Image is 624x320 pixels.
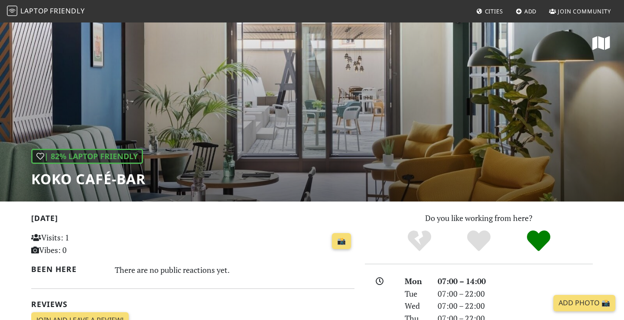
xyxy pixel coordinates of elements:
span: Add [524,7,537,15]
div: Wed [400,300,432,312]
div: Definitely! [509,229,569,253]
a: 📸 [332,233,351,250]
div: 07:00 – 14:00 [432,275,598,288]
a: Add Photo 📸 [553,295,615,311]
a: Join Community [546,3,614,19]
div: | 82% Laptop Friendly [31,149,143,164]
a: Add [512,3,540,19]
a: Cities [473,3,507,19]
span: Join Community [558,7,611,15]
img: LaptopFriendly [7,6,17,16]
div: There are no public reactions yet. [115,263,355,277]
div: Tue [400,288,432,300]
p: Visits: 1 Vibes: 0 [31,231,132,256]
span: Cities [485,7,503,15]
div: Mon [400,275,432,288]
h1: koko café-bar [31,171,146,187]
div: No [390,229,449,253]
span: Friendly [50,6,84,16]
div: 07:00 – 22:00 [432,288,598,300]
h2: [DATE] [31,214,354,226]
span: Laptop [20,6,49,16]
a: LaptopFriendly LaptopFriendly [7,4,85,19]
div: Yes [449,229,509,253]
h2: Reviews [31,300,354,309]
div: 07:00 – 22:00 [432,300,598,312]
h2: Been here [31,265,104,274]
p: Do you like working from here? [365,212,593,224]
